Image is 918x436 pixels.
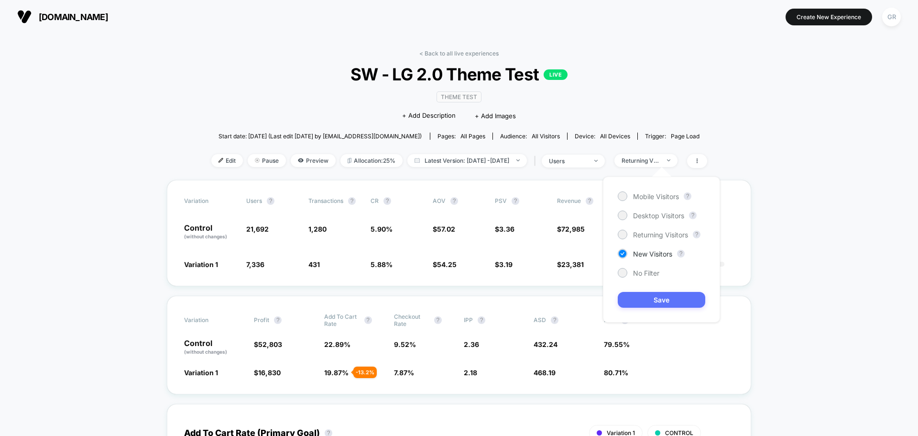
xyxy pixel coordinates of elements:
span: Mobile Visitors [633,192,679,201]
div: Pages: [437,133,485,140]
span: Allocation: 25% [340,154,403,167]
span: $ [495,225,514,233]
span: (without changes) [184,349,227,355]
span: Desktop Visitors [633,212,684,220]
span: Variation 1 [184,369,218,377]
button: ? [512,197,519,205]
button: ? [450,197,458,205]
span: $ [557,260,584,268]
span: all pages [460,133,485,140]
span: Variation [184,197,237,205]
span: No Filter [633,269,659,277]
span: Preview [291,154,336,167]
button: ? [693,231,700,238]
span: + Add Description [402,111,456,121]
span: 19.87 % [324,369,349,377]
button: [DOMAIN_NAME] [14,9,111,24]
span: Edit [211,154,243,167]
img: end [516,159,520,161]
span: Variation 1 [184,260,218,268]
button: ? [348,197,356,205]
span: Page Load [671,133,699,140]
p: Control [184,224,237,240]
img: rebalance [348,158,351,163]
button: ? [364,316,372,324]
span: 21,692 [246,225,269,233]
div: Trigger: [645,133,699,140]
span: 431 [308,260,320,268]
button: ? [383,197,391,205]
div: - 13.2 % [353,367,377,378]
span: 5.90 % [371,225,393,233]
span: [DOMAIN_NAME] [39,12,108,22]
span: 7,336 [246,260,264,268]
button: ? [551,316,558,324]
span: 79.55 % [604,340,630,348]
span: Checkout Rate [394,313,429,327]
button: ? [478,316,485,324]
span: AOV [433,197,446,204]
span: $ [433,225,455,233]
span: 468.19 [534,369,556,377]
span: Revenue [557,197,581,204]
span: 432.24 [534,340,557,348]
span: 80.71 % [604,369,628,377]
span: New Visitors [633,250,672,258]
span: Theme Test [437,91,481,102]
span: 16,830 [258,369,281,377]
span: + Add Images [475,112,516,120]
button: ? [689,212,697,219]
button: Create New Experience [786,9,872,25]
span: 22.89 % [324,340,350,348]
span: SW - LG 2.0 Theme Test [236,64,682,84]
span: all devices [600,133,630,140]
span: $ [557,225,585,233]
div: Audience: [500,133,560,140]
span: 72,985 [561,225,585,233]
span: $ [433,260,457,268]
div: users [549,157,587,165]
span: All Visitors [532,133,560,140]
span: Start date: [DATE] (Last edit [DATE] by [EMAIL_ADDRESS][DOMAIN_NAME]) [219,133,422,140]
button: ? [586,197,593,205]
span: 9.52 % [394,340,416,348]
img: edit [219,158,223,163]
span: users [246,197,262,204]
span: $ [254,369,281,377]
span: Returning Visitors [633,231,688,239]
button: GR [879,7,904,27]
button: ? [267,197,274,205]
button: ? [274,316,282,324]
span: 2.36 [464,340,479,348]
div: GR [882,8,901,26]
span: Device: [567,133,637,140]
span: Pause [248,154,286,167]
img: end [255,158,260,163]
span: $ [254,340,282,348]
span: 52,803 [258,340,282,348]
img: calendar [415,158,420,163]
span: Add To Cart Rate [324,313,360,327]
button: Save [618,292,705,308]
span: 1,280 [308,225,327,233]
p: Control [184,339,244,356]
span: 5.88 % [371,260,393,268]
span: 2.18 [464,369,477,377]
span: 7.87 % [394,369,414,377]
span: $ [495,260,513,268]
span: 3.19 [499,260,513,268]
span: 23,381 [561,260,584,268]
img: end [667,159,670,161]
span: Variation [184,313,237,327]
span: 57.02 [437,225,455,233]
span: ASD [534,316,546,324]
span: Profit [254,316,269,324]
img: end [594,160,598,162]
button: ? [684,192,691,200]
span: | [532,154,542,168]
a: < Back to all live experiences [419,50,499,57]
span: 3.36 [499,225,514,233]
button: ? [677,250,685,257]
button: ? [434,316,442,324]
span: Latest Version: [DATE] - [DATE] [407,154,527,167]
